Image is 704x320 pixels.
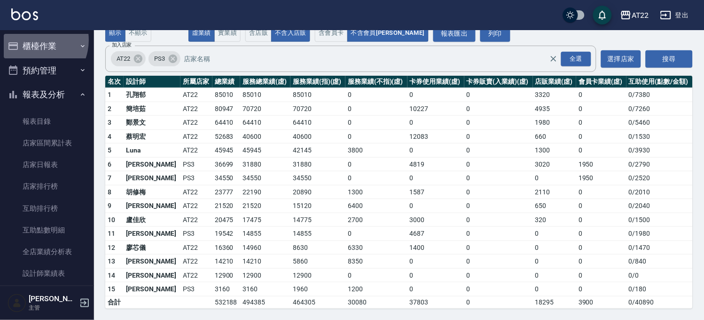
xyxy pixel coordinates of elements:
td: 1400 [407,240,464,255]
td: [PERSON_NAME] [124,255,180,269]
td: 20890 [290,185,345,199]
div: PS3 [149,51,180,66]
td: 2110 [533,185,576,199]
input: 店家名稱 [182,51,566,67]
span: 8 [108,188,111,196]
button: 含會員卡 [315,24,348,42]
button: 櫃檯作業 [4,34,90,58]
td: 0 [576,199,626,213]
td: 14960 [240,240,290,255]
td: 鄭景文 [124,116,180,130]
td: PS3 [180,157,212,171]
td: 0 / 2010 [626,185,693,199]
td: 0 [345,88,407,102]
td: 494385 [240,296,290,308]
td: 0 [464,199,533,213]
td: 10227 [407,102,464,116]
td: 0 [464,213,533,227]
td: 0 [576,185,626,199]
td: 0 / 1980 [626,227,693,241]
td: 0 [576,102,626,116]
th: 卡券販賣(入業績)(虛) [464,76,533,88]
td: 40600 [240,129,290,144]
td: 盧佳欣 [124,213,180,227]
td: 85010 [290,88,345,102]
td: 0 [576,227,626,241]
td: 31880 [290,157,345,171]
td: 70720 [290,102,345,116]
td: AT22 [180,116,212,130]
td: 0 [533,268,576,282]
span: 11 [108,230,116,237]
td: 1960 [290,282,345,296]
button: 虛業績 [188,24,215,42]
div: AT22 [111,51,146,66]
td: 5860 [290,255,345,269]
td: 660 [533,129,576,144]
td: 0 [407,144,464,158]
td: AT22 [180,144,212,158]
td: 34550 [212,171,241,185]
td: 36699 [212,157,241,171]
td: 12900 [240,268,290,282]
td: 85010 [212,88,241,102]
td: 0 [345,129,407,144]
td: AT22 [180,129,212,144]
td: 0 [464,102,533,116]
a: 設計師日報表 [4,285,90,306]
td: 0 / 7380 [626,88,693,102]
td: 22190 [240,185,290,199]
td: 胡修梅 [124,185,180,199]
td: 蔡明宏 [124,129,180,144]
td: 6400 [345,199,407,213]
td: 0 [576,129,626,144]
span: 10 [108,216,116,224]
span: 9 [108,202,111,209]
td: 廖芯儀 [124,240,180,255]
td: 42145 [290,144,345,158]
td: AT22 [180,255,212,269]
td: AT22 [180,88,212,102]
td: 0 / 40890 [626,296,693,308]
span: 1 [108,91,111,98]
th: 名次 [105,76,124,88]
span: 7 [108,174,111,182]
a: 店家排行榜 [4,176,90,197]
p: 主管 [29,304,77,312]
span: PS3 [149,54,171,64]
button: 報表匯出 [433,25,476,42]
td: 0 / 1530 [626,129,693,144]
td: 0 [345,268,407,282]
span: 2 [108,105,111,112]
button: 登出 [657,7,693,24]
td: 64410 [290,116,345,130]
button: 不顯示 [125,24,151,42]
td: 0 [576,255,626,269]
th: 互助使用(點數/金額) [626,76,693,88]
td: [PERSON_NAME] [124,199,180,213]
td: 0 [345,157,407,171]
td: 0 / 2040 [626,199,693,213]
td: 0 [464,116,533,130]
th: 服務業績(指)(虛) [290,76,345,88]
a: 設計師業績表 [4,263,90,284]
td: AT22 [180,268,212,282]
td: 0 [464,88,533,102]
td: 0 [533,227,576,241]
td: 3320 [533,88,576,102]
th: 店販業績(虛) [533,76,576,88]
td: 0 / 7260 [626,102,693,116]
td: 0 [464,255,533,269]
td: 0 [464,227,533,241]
td: 0 [576,240,626,255]
td: 0 [576,282,626,296]
td: 3160 [240,282,290,296]
span: 4 [108,133,111,140]
td: 8630 [290,240,345,255]
td: 12083 [407,129,464,144]
td: 31880 [240,157,290,171]
td: Luna [124,144,180,158]
td: 12900 [290,268,345,282]
span: 13 [108,257,116,265]
td: 1950 [576,171,626,185]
